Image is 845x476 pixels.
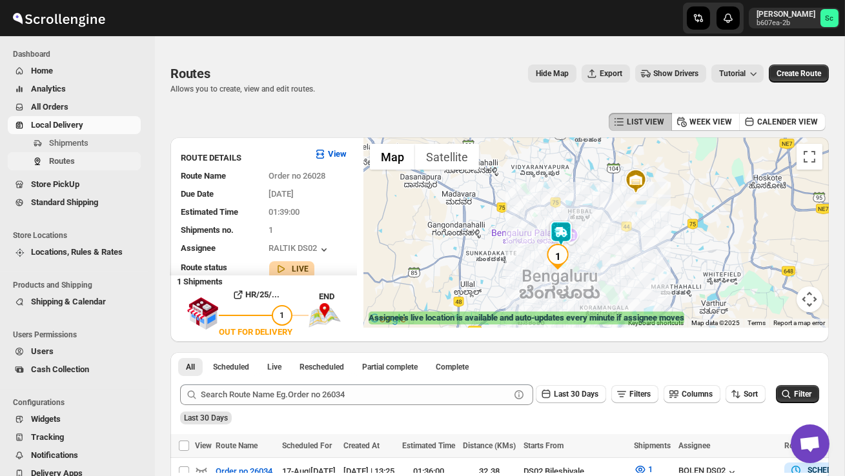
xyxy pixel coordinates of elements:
button: Tutorial [711,64,764,83]
span: View [195,441,212,450]
label: Assignee's live location is available and auto-updates every minute if assignee moves [369,312,684,324]
button: All routes [178,358,203,376]
button: Sort [726,385,766,403]
span: Distance (KMs) [463,441,516,450]
span: Configurations [13,397,146,408]
span: Scheduled For [282,441,332,450]
button: Tracking [8,428,141,446]
span: Order no 26028 [269,171,326,181]
button: Shipping & Calendar [8,293,141,311]
span: All Orders [31,102,68,112]
span: Live [267,362,281,372]
span: Filters [629,390,651,399]
span: Tutorial [719,69,746,78]
span: Show Drivers [653,68,698,79]
button: All Orders [8,98,141,116]
img: trip_end.png [309,303,341,328]
span: Users [31,346,54,356]
span: Dashboard [13,49,146,59]
p: b607ea-2b [757,19,815,27]
span: 01:39:00 [269,207,300,217]
span: All [186,362,195,372]
span: 1 [269,225,274,235]
button: CALENDER VIEW [739,113,826,131]
span: Store PickUp [31,179,79,189]
button: Routes [8,152,141,170]
span: Routes [49,156,75,166]
button: User menu [749,8,840,28]
button: Create Route [769,64,829,83]
span: Complete [436,362,469,372]
span: Estimated Time [181,207,238,217]
button: Cash Collection [8,361,141,379]
span: Notifications [31,450,78,460]
span: Standard Shipping [31,197,98,207]
span: Partial complete [362,362,418,372]
b: 1 Shipments [170,270,223,286]
div: 1 [545,244,571,270]
button: Map camera controls [797,286,822,312]
span: Created At [343,441,380,450]
span: Products and Shipping [13,280,146,290]
button: Last 30 Days [536,385,606,403]
span: LIST VIEW [627,117,664,127]
button: Show satellite imagery [415,144,479,170]
span: Tracking [31,432,64,442]
span: Scheduled [213,362,249,372]
button: Analytics [8,80,141,98]
p: Allows you to create, view and edit routes. [170,84,315,94]
span: Rescheduled [300,362,344,372]
span: Export [600,68,622,79]
span: Store Locations [13,230,146,241]
span: WEEK VIEW [689,117,732,127]
button: HR/25/... [219,284,292,305]
span: Locations, Rules & Rates [31,247,123,257]
span: Last 30 Days [554,390,598,399]
button: Toggle fullscreen view [797,144,822,170]
img: shop.svg [187,288,219,339]
a: Open this area in Google Maps (opens a new window) [367,311,409,328]
button: Widgets [8,410,141,428]
span: Route Name [181,171,226,181]
span: Starts From [524,441,564,450]
h3: ROUTE DETAILS [181,152,303,164]
span: Shipments [634,441,671,450]
button: Map action label [528,64,576,83]
b: HR/25/... [246,290,280,299]
button: Home [8,62,141,80]
span: 1 [648,464,653,474]
span: Estimated Time [402,441,455,450]
span: Users Permissions [13,330,146,340]
button: Export [582,64,630,83]
span: 17-Aug | [DATE] [282,466,336,476]
b: View [328,149,347,159]
span: [DATE] [269,189,294,199]
span: Due Date [181,189,214,199]
span: Assignee [181,243,216,253]
p: [PERSON_NAME] [757,9,815,19]
a: Terms [748,319,766,326]
span: Shipping & Calendar [31,297,106,306]
img: Google [367,311,409,328]
button: Filters [611,385,658,403]
span: Route status [181,263,227,272]
button: Notifications [8,446,141,464]
button: Shipments [8,134,141,152]
span: Create Route [777,68,821,79]
button: WEEK VIEW [671,113,740,131]
span: Hide Map [536,68,569,79]
button: Show Drivers [635,64,706,83]
button: Users [8,342,141,361]
button: RALTIK DS02 [269,243,331,256]
span: Sanjay chetri [820,9,839,27]
span: Columns [682,390,713,399]
div: END [319,290,357,303]
span: Routes [170,66,210,81]
span: Widgets [31,414,61,424]
span: Route Status [784,441,829,450]
a: Open chat [791,424,830,463]
button: Columns [664,385,720,403]
span: Last 30 Days [184,413,228,422]
a: Report a map error [773,319,825,326]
